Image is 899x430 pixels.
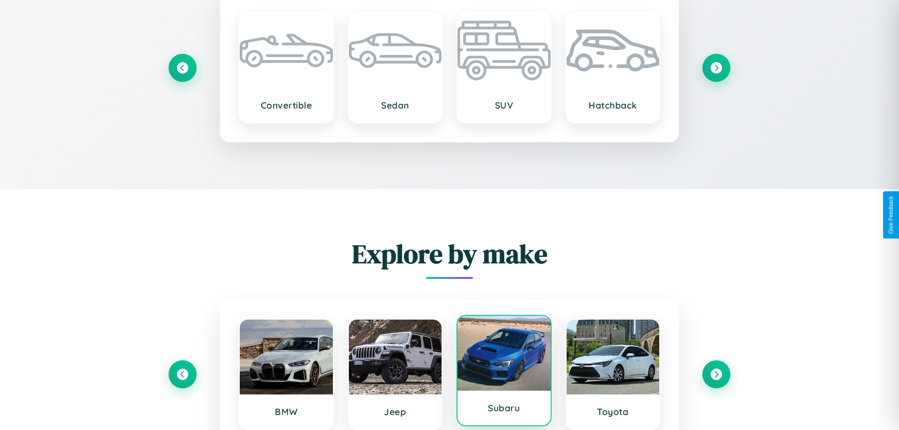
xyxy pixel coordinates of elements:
h2: Explore by make [169,236,730,272]
h3: Toyota [576,406,650,417]
h3: Jeep [358,406,433,417]
h3: Sedan [358,100,433,111]
h3: SUV [467,100,541,111]
h3: Subaru [467,402,541,414]
h3: Convertible [249,100,324,111]
h3: Hatchback [576,100,650,111]
h3: BMW [249,406,324,417]
div: Give Feedback [888,196,894,234]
